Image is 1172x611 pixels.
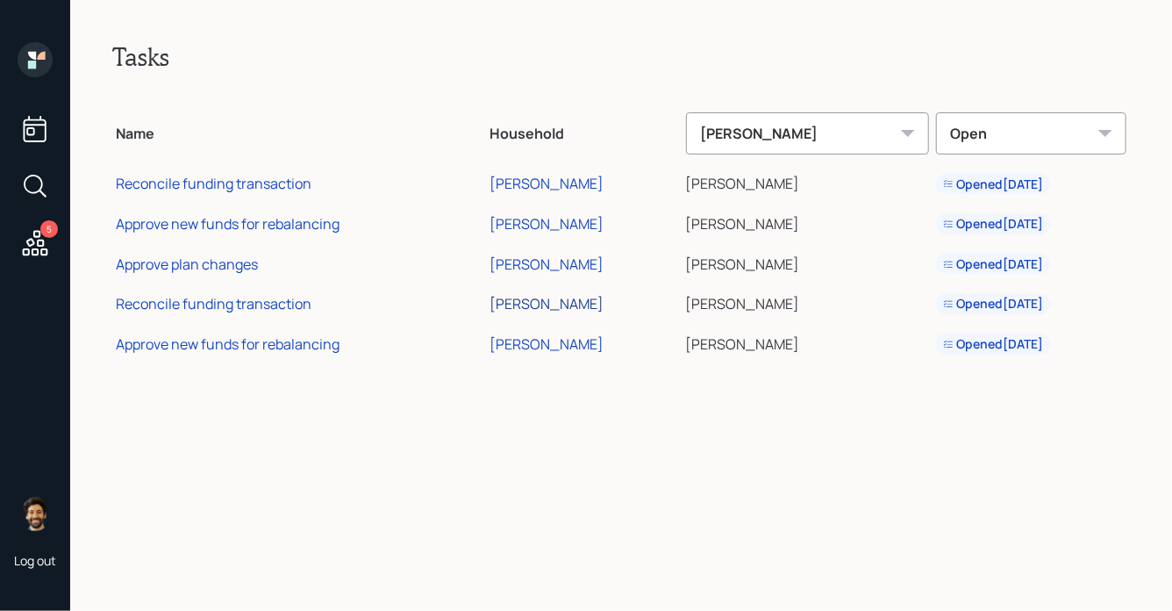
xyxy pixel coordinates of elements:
[490,294,604,313] div: [PERSON_NAME]
[682,281,933,321] td: [PERSON_NAME]
[486,100,682,162] th: Household
[116,294,311,313] div: Reconcile funding transaction
[682,241,933,282] td: [PERSON_NAME]
[116,174,311,193] div: Reconcile funding transaction
[943,215,1044,233] div: Opened [DATE]
[116,255,258,274] div: Approve plan changes
[18,496,53,531] img: eric-schwartz-headshot.png
[490,174,604,193] div: [PERSON_NAME]
[686,112,929,155] div: [PERSON_NAME]
[682,201,933,241] td: [PERSON_NAME]
[943,295,1044,313] div: Opened [DATE]
[682,321,933,362] td: [PERSON_NAME]
[112,42,1130,72] h2: Tasks
[490,214,604,234] div: [PERSON_NAME]
[14,552,56,569] div: Log out
[112,100,486,162] th: Name
[936,112,1126,155] div: Open
[116,334,339,354] div: Approve new funds for rebalancing
[490,334,604,354] div: [PERSON_NAME]
[490,255,604,274] div: [PERSON_NAME]
[943,255,1044,273] div: Opened [DATE]
[40,220,58,238] div: 5
[116,214,339,234] div: Approve new funds for rebalancing
[682,162,933,202] td: [PERSON_NAME]
[943,335,1044,353] div: Opened [DATE]
[943,176,1044,193] div: Opened [DATE]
